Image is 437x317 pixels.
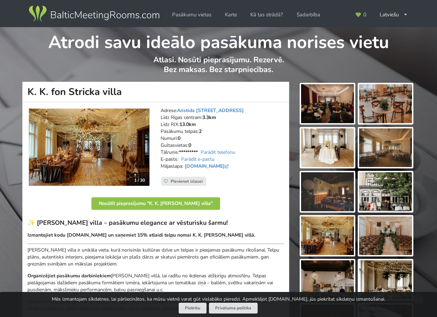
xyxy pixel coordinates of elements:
strong: 3.3km [202,114,216,121]
strong: 0 [178,135,180,142]
div: Latviešu [375,8,413,22]
img: Baltic Meeting Rooms [27,4,161,24]
span: Pievienot izlasei [171,179,203,184]
p: [PERSON_NAME] villa ir unikāla vieta, kurā norisinās kultūras dzīve un telpas ir pieejamas pasāku... [27,247,284,268]
a: Pils, muiža | Rīga | K. K. fon Stricka villa 1 / 30 [29,109,149,186]
a: Parādīt telefonu [201,149,235,156]
a: Parādīt e-pastu [181,156,215,163]
img: K. K. fon Stricka villa | Rīga | Pasākumu vieta - galerijas bilde [359,84,412,123]
a: Karte [220,8,242,22]
img: K. K. fon Stricka villa | Rīga | Pasākumu vieta - galerijas bilde [301,128,354,167]
h3: ✨ [PERSON_NAME] villa – pasākumu elegance ar vēsturisku šarmu! [27,219,284,227]
a: Sadarbība [292,8,325,22]
img: K. K. fon Stricka villa | Rīga | Pasākumu vieta - galerijas bilde [301,172,354,211]
span: 0 [363,12,366,17]
img: Pils, muiža | Rīga | K. K. fon Stricka villa [29,109,149,186]
strong: 2 [199,128,202,135]
p: [PERSON_NAME] villā, lai radītu no ikdienas atšķirīgu atmosfēru. Telpas pielāgojamas dažādiem pas... [27,272,284,293]
a: Privātuma politika [209,303,258,314]
img: K. K. fon Stricka villa | Rīga | Pasākumu vieta - galerijas bilde [359,216,412,255]
address: Adrese: Līdz Rīgas centram: Līdz RIX: Pasākumu telpas: Numuri: Gultasvietas: Tālrunis: E-pasts: M... [161,107,284,177]
strong: 0 [188,142,191,149]
a: [DOMAIN_NAME] [185,163,230,169]
a: Kā tas strādā? [245,8,288,22]
h1: Atrodi savu ideālo pasākuma norises vietu [23,27,414,54]
img: K. K. fon Stricka villa | Rīga | Pasākumu vieta - galerijas bilde [301,216,354,255]
button: Nosūtīt pieprasījumu "K. K. [PERSON_NAME] villa" [91,197,220,210]
img: K. K. fon Stricka villa | Rīga | Pasākumu vieta - galerijas bilde [301,84,354,123]
a: Aristida [STREET_ADDRESS] [177,107,244,114]
strong: Izmantojiet kodu [DOMAIN_NAME] un saņemiet 15% atlaidi telpu nomai K. K. [PERSON_NAME] villā. [27,232,255,238]
button: Piekrītu [179,303,207,314]
strong: 13.0km [179,121,196,128]
a: Pasākumu vietas [167,8,216,22]
div: 1 / 30 [130,175,149,185]
p: Atlasi. Nosūti pieprasījumu. Rezervē. Bez maksas. Bez starpniecības. [23,55,414,82]
img: K. K. fon Stricka villa | Rīga | Pasākumu vieta - galerijas bilde [359,128,412,167]
img: K. K. fon Stricka villa | Rīga | Pasākumu vieta - galerijas bilde [359,172,412,211]
strong: Organizējiet pasākumu darbiniekiem [27,272,111,279]
img: K. K. fon Stricka villa | Rīga | Pasākumu vieta - galerijas bilde [301,260,354,299]
img: K. K. fon Stricka villa | Rīga | Pasākumu vieta - galerijas bilde [359,260,412,299]
h1: K. K. fon Stricka villa [22,82,289,102]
